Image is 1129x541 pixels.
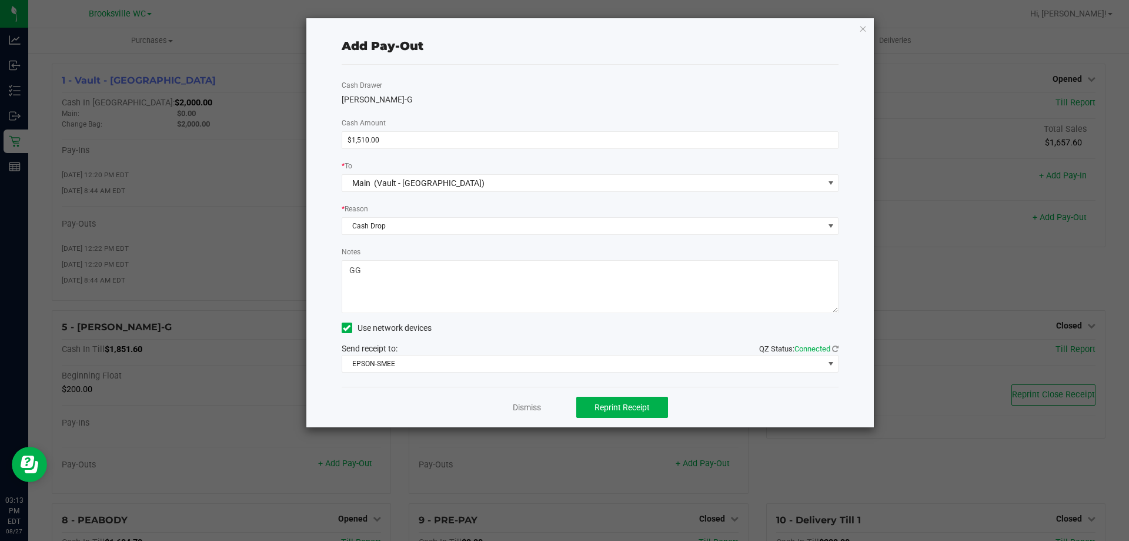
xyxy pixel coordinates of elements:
span: (Vault - [GEOGRAPHIC_DATA]) [374,178,485,188]
button: Reprint Receipt [576,397,668,418]
span: Connected [794,344,830,353]
span: EPSON-SMEE [342,356,824,372]
a: Dismiss [513,401,541,414]
span: Cash Amount [342,119,386,127]
span: Reprint Receipt [594,403,650,412]
label: Cash Drawer [342,80,382,91]
div: [PERSON_NAME]-G [342,94,839,106]
span: QZ Status: [759,344,839,353]
span: Send receipt to: [342,344,398,353]
label: Use network devices [342,322,432,334]
span: Cash Drop [342,218,824,234]
label: Reason [342,204,368,214]
span: Main [352,178,370,188]
iframe: Resource center [12,447,47,482]
label: To [342,161,352,171]
label: Notes [342,247,360,257]
div: Add Pay-Out [342,37,423,55]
